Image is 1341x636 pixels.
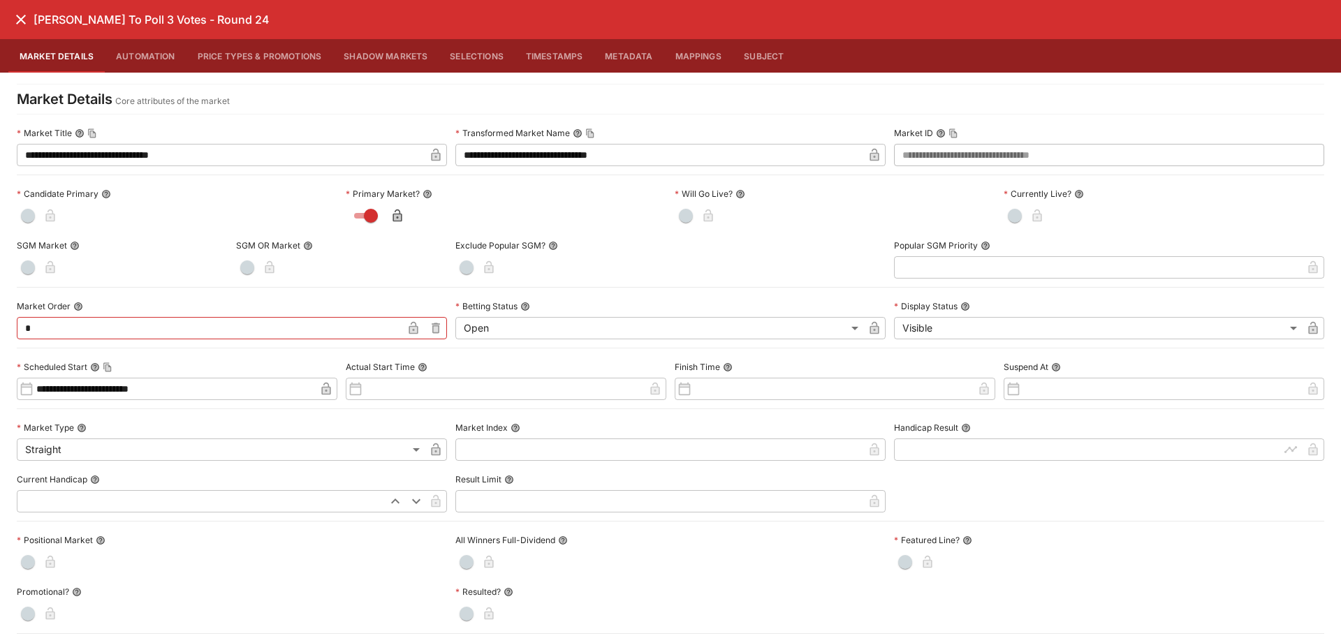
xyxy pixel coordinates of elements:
button: Copy To Clipboard [87,128,97,138]
button: Shadow Markets [332,39,439,73]
button: Copy To Clipboard [948,128,958,138]
div: Straight [17,438,425,461]
p: Betting Status [455,300,518,312]
p: Market Order [17,300,71,312]
p: Featured Line? [894,534,960,546]
p: Scheduled Start [17,361,87,373]
p: Resulted? [455,586,501,598]
button: Positional Market [96,535,105,545]
button: Copy To Clipboard [585,128,595,138]
p: Core attributes of the market [115,94,230,108]
button: Market TitleCopy To Clipboard [75,128,85,138]
p: Suspend At [1004,361,1048,373]
p: Popular SGM Priority [894,239,978,251]
button: Result Limit [504,475,514,485]
p: Transformed Market Name [455,127,570,139]
button: Finish Time [723,362,733,372]
button: Automation [105,39,186,73]
button: Transformed Market NameCopy To Clipboard [573,128,582,138]
p: Actual Start Time [346,361,415,373]
button: SGM OR Market [303,241,313,251]
button: Mappings [664,39,733,73]
p: Will Go Live? [675,188,733,200]
p: Exclude Popular SGM? [455,239,545,251]
p: Display Status [894,300,958,312]
button: SGM Market [70,241,80,251]
button: Market Index [511,423,520,433]
p: Handicap Result [894,422,958,434]
button: All Winners Full-Dividend [558,535,568,545]
button: Market Details [8,39,105,73]
button: Price Types & Promotions [186,39,333,73]
h6: [PERSON_NAME] To Poll 3 Votes - Round 24 [34,13,270,27]
button: Suspend At [1051,362,1061,372]
p: Candidate Primary [17,188,98,200]
button: Copy To Clipboard [103,362,112,372]
h4: Market Details [17,90,112,108]
button: Timestamps [515,39,594,73]
button: Market Order [73,302,83,311]
div: Visible [894,317,1302,339]
p: Promotional? [17,586,69,598]
p: Current Handicap [17,473,87,485]
p: Currently Live? [1004,188,1071,200]
p: Market Type [17,422,74,434]
button: Will Go Live? [735,189,745,199]
button: Candidate Primary [101,189,111,199]
button: Market Type [77,423,87,433]
button: Popular SGM Priority [981,241,990,251]
button: Market IDCopy To Clipboard [936,128,946,138]
button: Display Status [960,302,970,311]
p: Result Limit [455,473,501,485]
button: Promotional? [72,587,82,597]
p: Market Title [17,127,72,139]
div: Open [455,317,863,339]
p: Positional Market [17,534,93,546]
p: Finish Time [675,361,720,373]
p: Primary Market? [346,188,420,200]
button: Handicap Result [961,423,971,433]
button: Scheduled StartCopy To Clipboard [90,362,100,372]
p: Market Index [455,422,508,434]
button: close [8,7,34,32]
button: Featured Line? [962,535,972,545]
button: Actual Start Time [418,362,427,372]
button: Exclude Popular SGM? [548,241,558,251]
button: Resulted? [504,587,513,597]
button: Primary Market? [423,189,432,199]
p: SGM Market [17,239,67,251]
button: Currently Live? [1074,189,1084,199]
button: Selections [439,39,515,73]
p: Market ID [894,127,933,139]
p: SGM OR Market [236,239,300,251]
button: Subject [733,39,796,73]
button: Current Handicap [90,475,100,485]
button: Metadata [594,39,664,73]
p: All Winners Full-Dividend [455,534,555,546]
button: Betting Status [520,302,530,311]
